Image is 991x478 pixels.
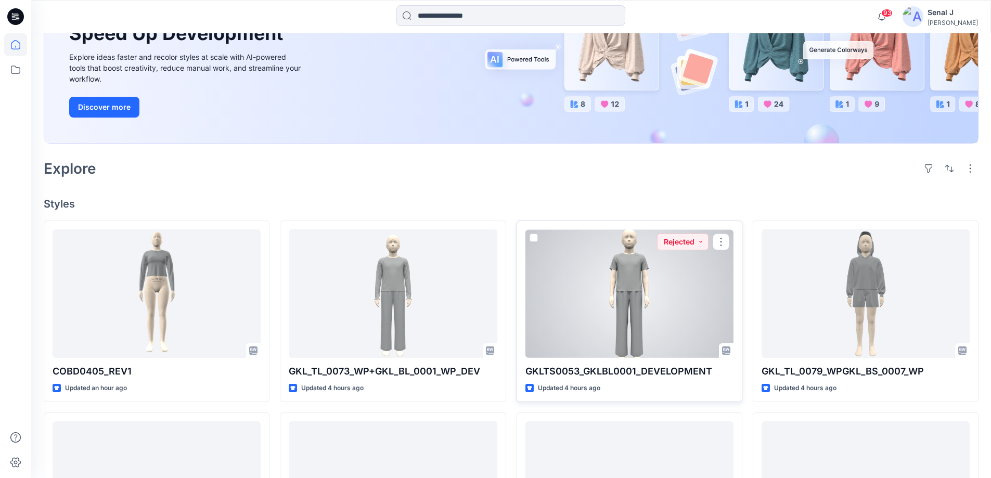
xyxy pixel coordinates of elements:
a: GKL_TL_0073_WP+GKL_BL_0001_WP_DEV [289,229,497,358]
p: COBD0405_REV1 [53,364,261,379]
button: Discover more [69,97,139,118]
p: Updated 4 hours ago [301,383,364,394]
a: COBD0405_REV1 [53,229,261,358]
h2: Explore [44,160,96,177]
div: Explore ideas faster and recolor styles at scale with AI-powered tools that boost creativity, red... [69,51,303,84]
a: GKLTS0053_GKLBL0001_DEVELOPMENT [525,229,733,358]
img: avatar [903,6,923,27]
a: GKL_TL_0079_WPGKL_BS_0007_WP [762,229,970,358]
div: Senal J [928,6,978,19]
p: GKL_TL_0073_WP+GKL_BL_0001_WP_DEV [289,364,497,379]
a: Discover more [69,97,303,118]
p: Updated 4 hours ago [774,383,836,394]
span: 93 [881,9,893,17]
p: Updated an hour ago [65,383,127,394]
p: GKLTS0053_GKLBL0001_DEVELOPMENT [525,364,733,379]
h4: Styles [44,198,979,210]
div: [PERSON_NAME] [928,19,978,27]
p: GKL_TL_0079_WPGKL_BS_0007_WP [762,364,970,379]
p: Updated 4 hours ago [538,383,600,394]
